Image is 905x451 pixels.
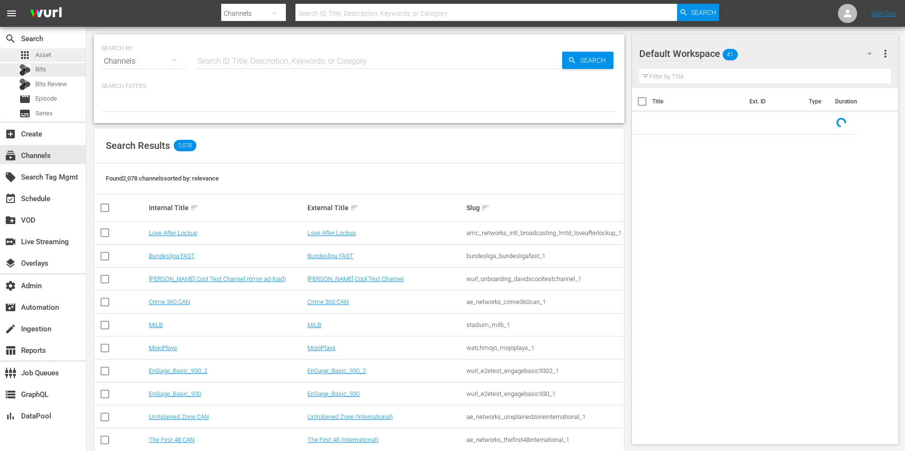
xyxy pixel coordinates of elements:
span: Found 2,078 channels sorted by: relevance [106,175,219,182]
a: MiLB [307,321,321,328]
a: Love After Lockup [307,229,356,237]
span: Reports [5,345,16,356]
th: Title [652,88,744,115]
a: MiLB [149,321,163,328]
div: Bits Review [19,79,31,90]
span: Asset [35,50,51,60]
a: Bundesliga FAST [149,252,195,259]
span: DataPool [5,410,16,422]
div: Bits [19,64,31,76]
span: Series [35,109,53,118]
a: MojoPlays [149,344,177,351]
a: UnXplained Zone CAN [149,413,209,420]
span: Asset [19,49,31,61]
p: Search Filters: [102,82,617,90]
span: Bits [35,65,46,74]
span: sort [190,203,199,212]
a: [PERSON_NAME] Cool Test Channel [307,275,404,282]
div: ae_networks_unxplainedzoneinternational_1 [466,413,622,420]
span: Search [5,33,16,45]
div: External Title [307,202,464,214]
span: Ingestion [5,323,16,335]
div: wurl_onboarding_davidscooltestchannel_1 [466,275,622,282]
a: Crime 360 CAN [307,298,349,305]
a: EnGage_Basic_930_2 [149,367,207,374]
div: Channels [102,48,186,75]
div: amc_networks_intl_broadcasting_lmtd_loveafterlockup_1 [466,229,622,237]
div: watchmojo_mojoplays_1 [466,344,622,351]
span: GraphQL [5,389,16,400]
a: Bundesliga FAST [307,252,353,259]
button: Search [677,4,719,21]
div: bundesliga_bundesligafast_1 [466,252,622,259]
div: wurl_e2etest_engagebasic930_1 [466,390,622,397]
th: Duration [829,88,887,115]
div: Internal Title [149,202,305,214]
a: EnGage_Basic_930_2 [307,367,366,374]
a: UnXplained Zone (International) [307,413,393,420]
div: wurl_e2etest_engagebasic9302_1 [466,367,622,374]
button: more_vert [880,42,891,65]
div: ae_networks_thefirst48international_1 [466,436,622,443]
span: Create [5,128,16,140]
span: 41 [723,45,738,65]
a: Crime 360 CAN [149,298,190,305]
span: sort [481,203,490,212]
th: Ext. ID [744,88,803,115]
span: Channels [5,150,16,161]
div: stadium_milb_1 [466,321,622,328]
span: Episode [19,93,31,105]
a: EnGage_Basic_930 [307,390,360,397]
a: [PERSON_NAME] Cool Test Channel (6min ad-load) [149,275,286,282]
img: ans4CAIJ8jUAAAAAAAAAAAAAAAAAAAAAAAAgQb4GAAAAAAAAAAAAAAAAAAAAAAAAJMjXAAAAAAAAAAAAAAAAAAAAAAAAgAT5G... [23,2,69,25]
span: VOD [5,214,16,226]
span: Series [19,108,31,119]
div: Slug [466,202,622,214]
span: Admin [5,280,16,292]
a: EnGage_Basic_930 [149,390,201,397]
span: Live Streaming [5,236,16,248]
span: menu [6,8,17,19]
span: Automation [5,302,16,313]
a: Love After Lockup [149,229,197,237]
span: Search [577,52,613,69]
span: Schedule [5,193,16,204]
div: Default Workspace [639,40,881,67]
span: Search [691,4,716,21]
span: Job Queues [5,367,16,379]
a: The First 48 (International) [307,436,378,443]
span: Episode [35,94,57,103]
span: Overlays [5,258,16,269]
div: ae_networks_crime360can_1 [466,298,622,305]
span: 2,078 [174,140,196,151]
span: Search Results [106,140,170,151]
span: sort [350,203,359,212]
span: Search Tag Mgmt [5,171,16,183]
a: The First 48 CAN [149,436,194,443]
a: Sign Out [871,10,896,17]
th: Type [803,88,829,115]
a: MojoPlays [307,344,336,351]
button: Search [562,52,613,69]
span: Bits Review [35,79,67,89]
span: more_vert [880,48,891,59]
